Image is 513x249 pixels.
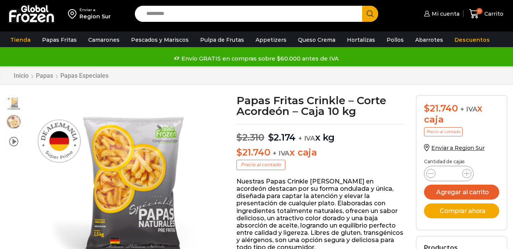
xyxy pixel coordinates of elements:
[424,103,430,114] span: $
[84,33,123,47] a: Camarones
[362,6,378,22] button: Search button
[482,10,503,18] span: Carrito
[424,159,499,164] p: Cantidad de cajas
[236,147,405,158] p: x caja
[476,8,482,14] span: 0
[268,132,274,143] span: $
[460,105,477,113] span: + IVA
[36,72,53,79] a: Papas
[13,72,29,79] a: Inicio
[442,168,456,179] input: Product quantity
[268,132,296,143] bdi: 2.174
[294,33,339,47] a: Queso Crema
[236,147,270,158] bdi: 21.740
[383,33,408,47] a: Pollos
[298,134,315,142] span: + IVA
[6,33,34,47] a: Tienda
[236,147,242,158] span: $
[252,33,290,47] a: Appetizers
[68,7,79,20] img: address-field-icon.svg
[431,144,484,151] span: Enviar a Region Sur
[424,103,458,114] bdi: 21.740
[196,33,248,47] a: Pulpa de Frutas
[79,13,111,20] div: Region Sur
[6,114,21,129] span: fto1
[424,203,499,218] button: Comprar ahora
[424,127,463,136] p: Precio al contado
[467,5,505,23] a: 0 Carrito
[236,160,285,170] p: Precio al contado
[127,33,193,47] a: Pescados y Mariscos
[273,149,290,157] span: + IVA
[343,33,379,47] a: Hortalizas
[6,95,21,111] span: papas-crinkles
[424,185,499,200] button: Agregar al carrito
[424,103,499,125] div: x caja
[236,124,405,143] p: x kg
[236,95,405,116] h1: Papas Fritas Crinkle – Corte Acordeón – Caja 10 kg
[236,132,264,143] bdi: 2.310
[451,33,494,47] a: Descuentos
[430,10,460,18] span: Mi cuenta
[424,144,484,151] a: Enviar a Region Sur
[79,7,111,13] div: Enviar a
[60,72,109,79] a: Papas Especiales
[411,33,447,47] a: Abarrotes
[236,132,242,143] span: $
[422,6,460,21] a: Mi cuenta
[38,33,81,47] a: Papas Fritas
[13,72,109,79] nav: Breadcrumb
